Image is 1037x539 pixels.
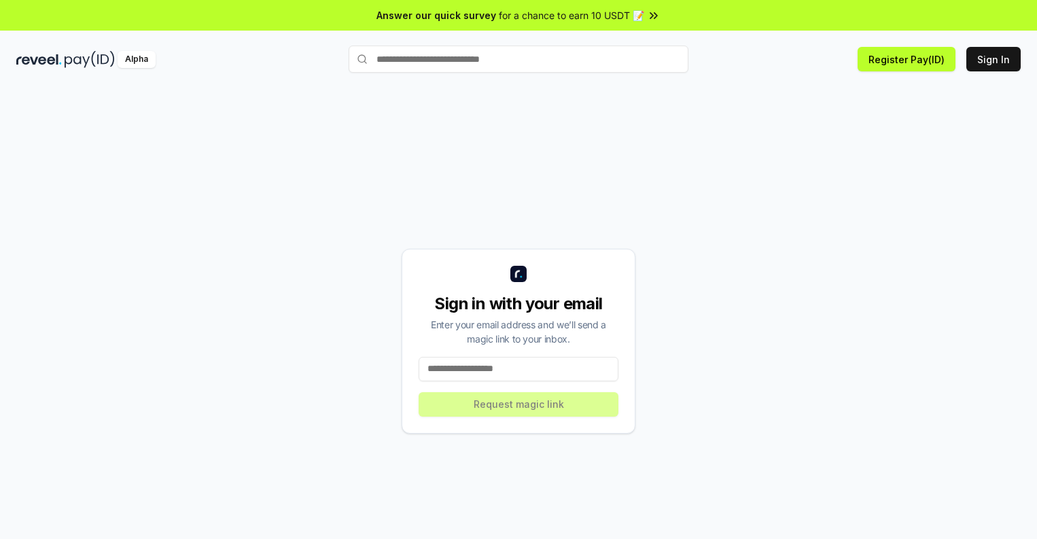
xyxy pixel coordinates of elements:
div: Enter your email address and we’ll send a magic link to your inbox. [419,317,618,346]
div: Alpha [118,51,156,68]
div: Sign in with your email [419,293,618,315]
span: Answer our quick survey [376,8,496,22]
button: Register Pay(ID) [858,47,955,71]
span: for a chance to earn 10 USDT 📝 [499,8,644,22]
img: logo_small [510,266,527,282]
img: pay_id [65,51,115,68]
img: reveel_dark [16,51,62,68]
button: Sign In [966,47,1021,71]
